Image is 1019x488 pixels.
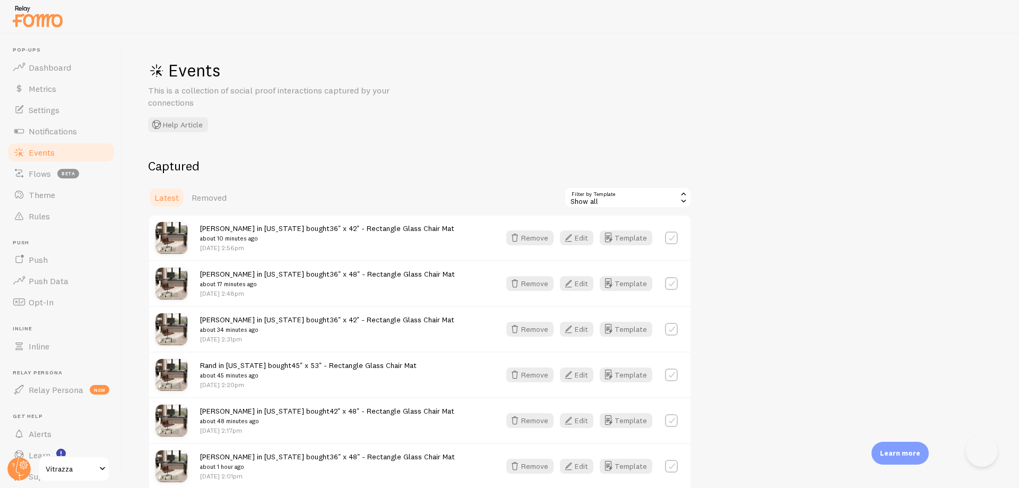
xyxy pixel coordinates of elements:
a: Flows beta [6,163,116,184]
button: Edit [560,413,593,428]
span: [PERSON_NAME] in [US_STATE] bought [200,406,454,426]
a: Removed [185,187,233,208]
a: Push Data [6,270,116,292]
a: Template [600,322,652,337]
a: Edit [560,367,600,382]
span: Learn [29,450,50,460]
span: Events [29,147,55,158]
span: [PERSON_NAME] in [US_STATE] bought [200,315,454,335]
a: 36" x 42" - Rectangle Glass Chair Mat [330,224,454,233]
p: [DATE] 2:56pm [200,243,454,252]
h2: Captured [148,158,692,174]
p: [DATE] 2:20pm [200,380,417,389]
span: Rules [29,211,50,221]
span: Flows [29,168,51,179]
span: Alerts [29,429,51,439]
a: Opt-In [6,292,116,313]
button: Help Article [148,117,208,132]
span: Inline [29,341,49,352]
a: Latest [148,187,185,208]
a: Push [6,249,116,270]
button: Template [600,459,652,474]
button: Edit [560,276,593,291]
span: Vitrazza [46,463,96,475]
span: Removed [192,192,227,203]
span: beta [57,169,79,178]
a: Alerts [6,423,116,444]
span: Notifications [29,126,77,136]
p: [DATE] 2:17pm [200,426,454,435]
a: Learn [6,444,116,466]
button: Edit [560,367,593,382]
small: about 48 minutes ago [200,416,454,426]
button: Template [600,276,652,291]
a: 45" x 53" - Rectangle Glass Chair Mat [291,361,417,370]
button: Edit [560,230,593,245]
p: This is a collection of social proof interactions captured by your connections [148,84,403,109]
a: Events [6,142,116,163]
img: 36x48_CH_NewPrima_1080_ce47a80d-0485-47ca-b780-04fd165e0ee9_small.jpg [156,450,187,482]
span: Settings [29,105,59,115]
p: Learn more [880,448,920,458]
div: Show all [564,187,692,208]
button: Remove [506,459,554,474]
img: 36x42_CH_NewPrima_1080_small.jpg [156,222,187,254]
button: Remove [506,276,554,291]
span: [PERSON_NAME] in [US_STATE] bought [200,452,455,472]
span: Theme [29,190,55,200]
div: Learn more [871,442,929,465]
a: Vitrazza [38,456,110,482]
span: Relay Persona [13,370,116,376]
img: 36x48_CH_NewPrima_1080_ce47a80d-0485-47ca-b780-04fd165e0ee9_small.jpg [156,268,187,299]
small: about 10 minutes ago [200,234,454,243]
span: Relay Persona [29,384,83,395]
img: 42x48_CH_NewPrima_1080_0fe21c06-b445-42a5-a215-9870edc946b4_small.jpg [156,405,187,436]
button: Edit [560,459,593,474]
a: Inline [6,336,116,357]
button: Remove [506,322,554,337]
span: Get Help [13,413,116,420]
img: 36x42_CH_NewPrima_1080_small.jpg [156,313,187,345]
a: Relay Persona new [6,379,116,400]
a: 36" x 48" - Rectangle Glass Chair Mat [330,269,455,279]
span: Latest [154,192,179,203]
button: Template [600,230,652,245]
span: Opt-In [29,297,54,307]
small: about 34 minutes ago [200,325,454,335]
span: Dashboard [29,62,71,73]
button: Remove [506,367,554,382]
img: fomo-relay-logo-orange.svg [11,3,64,30]
button: Template [600,367,652,382]
button: Edit [560,322,593,337]
a: Edit [560,459,600,474]
button: Template [600,413,652,428]
button: Remove [506,413,554,428]
span: Pop-ups [13,47,116,54]
a: Edit [560,413,600,428]
a: 42" x 48" - Rectangle Glass Chair Mat [330,406,454,416]
h1: Events [148,59,467,81]
small: about 1 hour ago [200,462,455,472]
a: Settings [6,99,116,121]
span: Rand in [US_STATE] bought [200,361,417,380]
small: about 17 minutes ago [200,279,455,289]
a: Dashboard [6,57,116,78]
p: [DATE] 2:31pm [200,335,454,344]
img: 45x53_CH_NewPrima_1080_670a4e51-a51f-4ad1-bf85-7c30759b1415_small.jpg [156,359,187,391]
a: Edit [560,322,600,337]
button: Remove [506,230,554,245]
svg: <p>Watch New Feature Tutorials!</p> [56,449,66,458]
iframe: Help Scout Beacon - Open [966,435,998,467]
small: about 45 minutes ago [200,371,417,380]
p: [DATE] 2:48pm [200,289,455,298]
a: Metrics [6,78,116,99]
span: Push [13,239,116,246]
span: [PERSON_NAME] in [US_STATE] bought [200,269,455,289]
a: Rules [6,206,116,227]
a: 36" x 48" - Rectangle Glass Chair Mat [330,452,455,461]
